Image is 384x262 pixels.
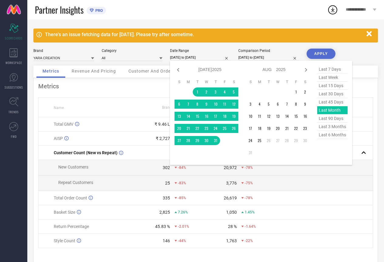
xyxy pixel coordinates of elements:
[155,224,170,229] div: 45.83 %
[224,165,237,170] div: 20,972
[291,112,301,121] td: Fri Aug 15 2025
[58,165,88,169] span: New Customers
[255,80,264,84] th: Monday
[245,224,256,229] span: -1.64%
[317,131,348,139] span: last 6 months
[58,180,93,185] span: Repeat Customers
[282,80,291,84] th: Thursday
[255,100,264,109] td: Mon Aug 04 2025
[302,66,310,73] div: Next month
[94,8,103,13] span: PRO
[282,136,291,145] td: Thu Aug 28 2025
[255,124,264,133] td: Mon Aug 18 2025
[54,122,73,127] span: Total GMV
[228,224,237,229] div: 28 %
[165,181,170,185] div: 25
[163,196,170,200] div: 335
[273,124,282,133] td: Wed Aug 20 2025
[178,165,186,170] span: -84%
[5,85,23,90] span: SUGGESTIONS
[291,100,301,109] td: Fri Aug 08 2025
[163,238,170,243] div: 146
[224,196,237,200] div: 26,619
[178,224,189,229] span: -2.01%
[301,100,310,109] td: Sat Aug 09 2025
[193,100,202,109] td: Tue Jul 08 2025
[245,210,255,214] span: 1.45%
[178,196,186,200] span: -85%
[202,124,211,133] td: Wed Jul 23 2025
[220,124,229,133] td: Fri Jul 25 2025
[175,124,184,133] td: Sun Jul 20 2025
[202,100,211,109] td: Wed Jul 09 2025
[163,165,170,170] div: 302
[291,124,301,133] td: Fri Aug 22 2025
[229,100,238,109] td: Sat Jul 12 2025
[184,80,193,84] th: Monday
[193,80,202,84] th: Tuesday
[255,112,264,121] td: Mon Aug 11 2025
[317,114,348,123] span: last 90 days
[301,112,310,121] td: Sat Aug 16 2025
[291,87,301,97] td: Fri Aug 01 2025
[184,112,193,121] td: Mon Jul 14 2025
[264,100,273,109] td: Tue Aug 05 2025
[301,87,310,97] td: Sat Aug 02 2025
[54,106,64,110] span: Name
[238,49,299,53] div: Comparison Period
[238,54,299,61] input: Select comparison period
[202,87,211,97] td: Wed Jul 02 2025
[45,32,363,37] div: There's an issue fetching data for [DATE]. Please try after sometime.
[5,60,22,65] span: WORKSPACE
[211,87,220,97] td: Thu Jul 03 2025
[54,150,117,155] span: Customer Count (New vs Repeat)
[54,210,75,215] span: Basket Size
[317,123,348,131] span: last 3 months
[245,181,253,185] span: -75%
[54,196,87,200] span: Total Order Count
[102,49,162,53] div: Category
[317,98,348,106] span: last 45 days
[317,82,348,90] span: last 15 days
[193,87,202,97] td: Tue Jul 01 2025
[220,112,229,121] td: Fri Jul 18 2025
[273,136,282,145] td: Wed Aug 27 2025
[184,100,193,109] td: Mon Jul 07 2025
[211,100,220,109] td: Thu Jul 10 2025
[291,80,301,84] th: Friday
[211,136,220,145] td: Thu Jul 31 2025
[301,80,310,84] th: Saturday
[38,83,373,90] div: Metrics
[226,210,237,215] div: 1,050
[184,124,193,133] td: Mon Jul 21 2025
[246,124,255,133] td: Sun Aug 17 2025
[202,136,211,145] td: Wed Jul 30 2025
[317,65,348,73] span: last 7 days
[72,69,116,73] span: Revenue And Pricing
[211,80,220,84] th: Thursday
[282,100,291,109] td: Thu Aug 07 2025
[54,238,75,243] span: Style Count
[245,165,253,170] span: -78%
[170,54,231,61] input: Select date range
[229,124,238,133] td: Sat Jul 26 2025
[255,136,264,145] td: Mon Aug 25 2025
[54,136,63,141] span: AISP
[282,124,291,133] td: Thu Aug 21 2025
[35,4,83,16] span: Partner Insights
[193,124,202,133] td: Tue Jul 22 2025
[301,136,310,145] td: Sat Aug 30 2025
[264,136,273,145] td: Tue Aug 26 2025
[184,136,193,145] td: Mon Jul 28 2025
[170,49,231,53] div: Date Range
[229,112,238,121] td: Sat Jul 19 2025
[178,239,186,243] span: -44%
[175,66,182,73] div: Previous month
[291,136,301,145] td: Fri Aug 29 2025
[301,124,310,133] td: Sat Aug 23 2025
[159,210,170,215] div: 2,825
[317,90,348,98] span: last 30 days
[211,124,220,133] td: Thu Jul 24 2025
[54,224,89,229] span: Return Percentage
[162,105,182,110] span: Brand Value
